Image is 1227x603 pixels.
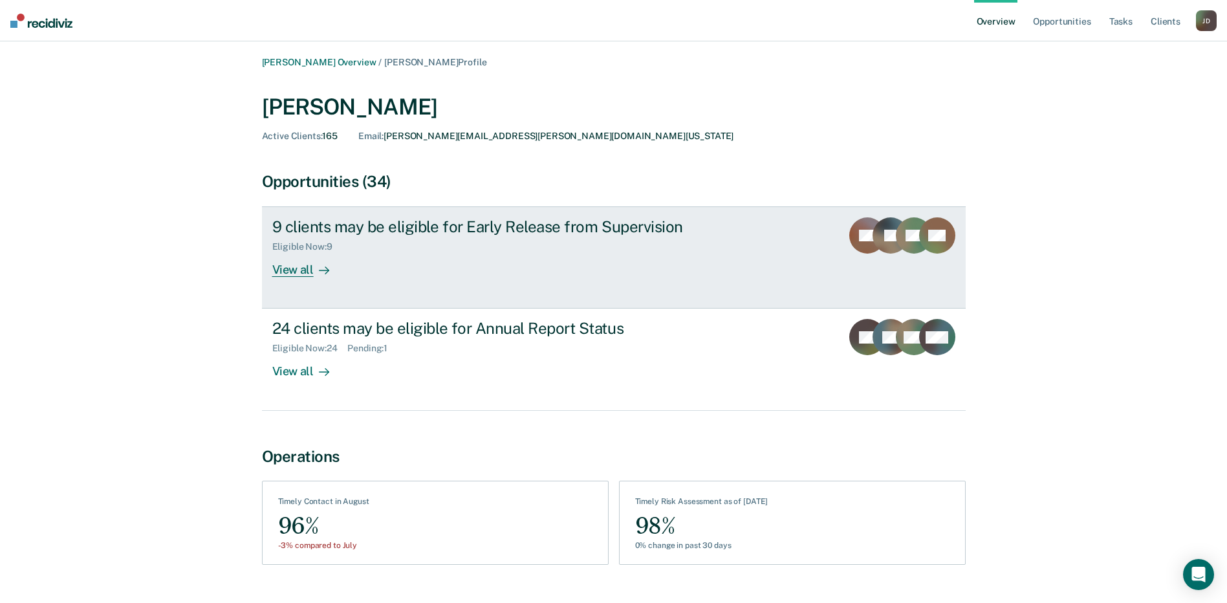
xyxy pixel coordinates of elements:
span: [PERSON_NAME] Profile [384,57,486,67]
div: Opportunities (34) [262,172,966,191]
div: Open Intercom Messenger [1183,559,1214,590]
div: Timely Risk Assessment as of [DATE] [635,497,768,511]
div: Operations [262,447,966,466]
div: Eligible Now : 9 [272,241,343,252]
div: J D [1196,10,1217,31]
div: Timely Contact in August [278,497,369,511]
a: 9 clients may be eligible for Early Release from SupervisionEligible Now:9View all [262,206,966,309]
img: Recidiviz [10,14,72,28]
div: Pending : 1 [347,343,398,354]
div: View all [272,354,345,379]
div: 24 clients may be eligible for Annual Report Status [272,319,726,338]
span: Email : [358,131,384,141]
div: Eligible Now : 24 [272,343,348,354]
span: Active Clients : [262,131,323,141]
div: View all [272,252,345,278]
span: / [376,57,384,67]
div: 96% [278,512,369,541]
div: [PERSON_NAME] [262,94,966,120]
div: 0% change in past 30 days [635,541,768,550]
div: 165 [262,131,338,142]
div: 9 clients may be eligible for Early Release from Supervision [272,217,726,236]
button: JD [1196,10,1217,31]
div: [PERSON_NAME][EMAIL_ADDRESS][PERSON_NAME][DOMAIN_NAME][US_STATE] [358,131,733,142]
div: 98% [635,512,768,541]
a: 24 clients may be eligible for Annual Report StatusEligible Now:24Pending:1View all [262,309,966,410]
a: [PERSON_NAME] Overview [262,57,376,67]
div: -3% compared to July [278,541,369,550]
